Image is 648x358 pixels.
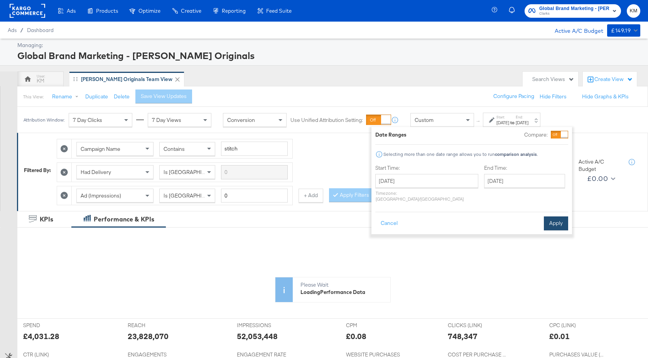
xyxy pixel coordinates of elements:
[73,117,102,123] span: 7 Day Clicks
[611,26,631,35] div: £149.19
[516,115,528,120] label: End:
[152,117,181,123] span: 7 Day Views
[221,189,288,203] input: Enter a number
[539,5,609,13] span: Global Brand Marketing - [PERSON_NAME] Originals
[496,115,509,120] label: Start:
[496,120,509,126] div: [DATE]
[415,117,434,123] span: Custom
[375,164,478,172] label: Start Time:
[47,90,87,104] button: Rename
[587,173,608,184] div: £0.00
[227,117,255,123] span: Conversion
[67,8,76,14] span: Ads
[81,192,121,199] span: Ad (Impressions)
[37,77,44,84] div: KM
[488,89,540,103] button: Configure Pacing
[582,93,629,100] button: Hide Graphs & KPIs
[544,216,568,230] button: Apply
[94,215,154,224] div: Performance & KPIs
[221,142,288,156] input: Enter a search term
[630,7,637,15] span: KM
[81,76,172,83] div: [PERSON_NAME] Originals Team View
[375,190,478,202] p: Timezone: [GEOGRAPHIC_DATA]/[GEOGRAPHIC_DATA]
[96,8,118,14] span: Products
[383,152,538,157] div: Selecting more than one date range allows you to run .
[299,189,323,203] button: + Add
[579,158,621,172] div: Active A/C Budget
[23,94,44,100] div: This View:
[164,169,223,176] span: Is [GEOGRAPHIC_DATA]
[114,93,130,100] button: Delete
[375,131,407,138] div: Date Ranges
[81,169,111,176] span: Had Delivery
[24,167,51,174] div: Filtered By:
[181,8,201,14] span: Creative
[516,120,528,126] div: [DATE]
[290,117,363,124] label: Use Unified Attribution Setting:
[627,4,640,18] button: KM
[509,120,516,125] strong: to
[164,192,223,199] span: Is [GEOGRAPHIC_DATA]
[525,4,621,18] button: Global Brand Marketing - [PERSON_NAME] OriginalsClarks
[539,11,609,17] span: Clarks
[594,76,633,83] div: Create View
[532,76,574,83] div: Search Views
[540,93,567,100] button: Hide Filters
[266,8,292,14] span: Feed Suite
[73,77,78,81] div: Drag to reorder tab
[23,117,65,123] div: Attribution Window:
[138,8,160,14] span: Optimize
[164,145,185,152] span: Contains
[27,27,54,33] a: Dashboard
[8,27,17,33] span: Ads
[524,131,548,138] label: Compare:
[17,27,27,33] span: /
[17,42,638,49] div: Managing:
[584,172,617,185] button: £0.00
[17,49,638,62] div: Global Brand Marketing - [PERSON_NAME] Originals
[222,8,246,14] span: Reporting
[375,216,403,230] button: Cancel
[40,215,53,224] div: KPIs
[484,164,568,172] label: End Time:
[495,151,537,157] strong: comparison analysis
[221,165,288,179] input: Enter a search term
[607,24,640,37] button: £149.19
[81,145,120,152] span: Campaign Name
[85,93,108,100] button: Duplicate
[547,24,603,36] div: Active A/C Budget
[475,120,482,123] span: ↑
